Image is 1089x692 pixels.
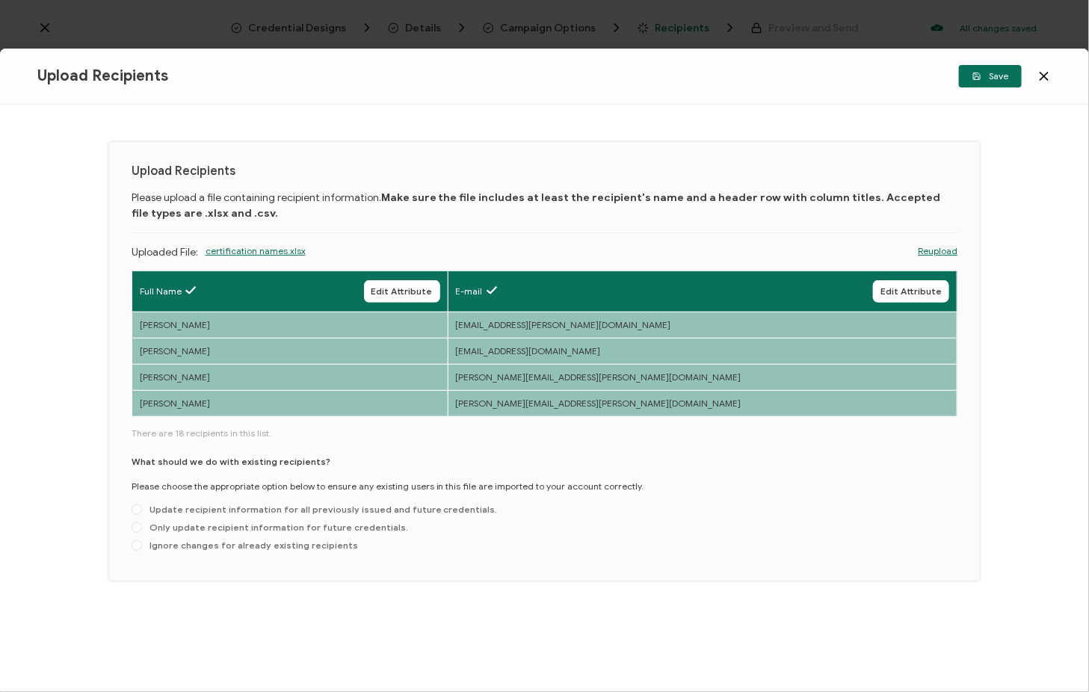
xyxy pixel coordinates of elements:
[448,390,957,416] td: [PERSON_NAME][EMAIL_ADDRESS][PERSON_NAME][DOMAIN_NAME]
[132,338,448,364] td: [PERSON_NAME]
[873,280,949,303] button: Edit Attribute
[1014,620,1089,692] iframe: Chat Widget
[959,65,1022,87] button: Save
[456,285,483,298] span: E-mail
[140,285,182,298] span: Full Name
[132,312,448,338] td: [PERSON_NAME]
[142,522,408,533] span: Only update recipient information for future credentials.
[448,338,957,364] td: [EMAIL_ADDRESS][DOMAIN_NAME]
[132,364,448,390] td: [PERSON_NAME]
[132,190,958,221] p: Please upload a file containing recipient information.
[132,455,330,469] p: What should we do with existing recipients?
[371,287,433,296] span: Edit Attribute
[918,244,957,258] a: Reupload
[132,164,958,179] h1: Upload Recipients
[132,244,198,263] p: Uploaded File:
[880,287,942,296] span: Edit Attribute
[142,540,358,551] span: Ignore changes for already existing recipients
[132,427,958,440] span: There are 18 recipients in this list.
[142,504,498,515] span: Update recipient information for all previously issued and future credentials.
[206,244,306,282] span: certification names.xlsx
[448,364,957,390] td: [PERSON_NAME][EMAIL_ADDRESS][PERSON_NAME][DOMAIN_NAME]
[37,67,168,85] span: Upload Recipients
[972,72,1008,81] span: Save
[448,312,957,338] td: [EMAIL_ADDRESS][PERSON_NAME][DOMAIN_NAME]
[364,280,440,303] button: Edit Attribute
[132,191,941,220] b: Make sure the file includes at least the recipient's name and a header row with column titles. Ac...
[132,480,644,493] p: Please choose the appropriate option below to ensure any existing users in this file are imported...
[132,390,448,416] td: [PERSON_NAME]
